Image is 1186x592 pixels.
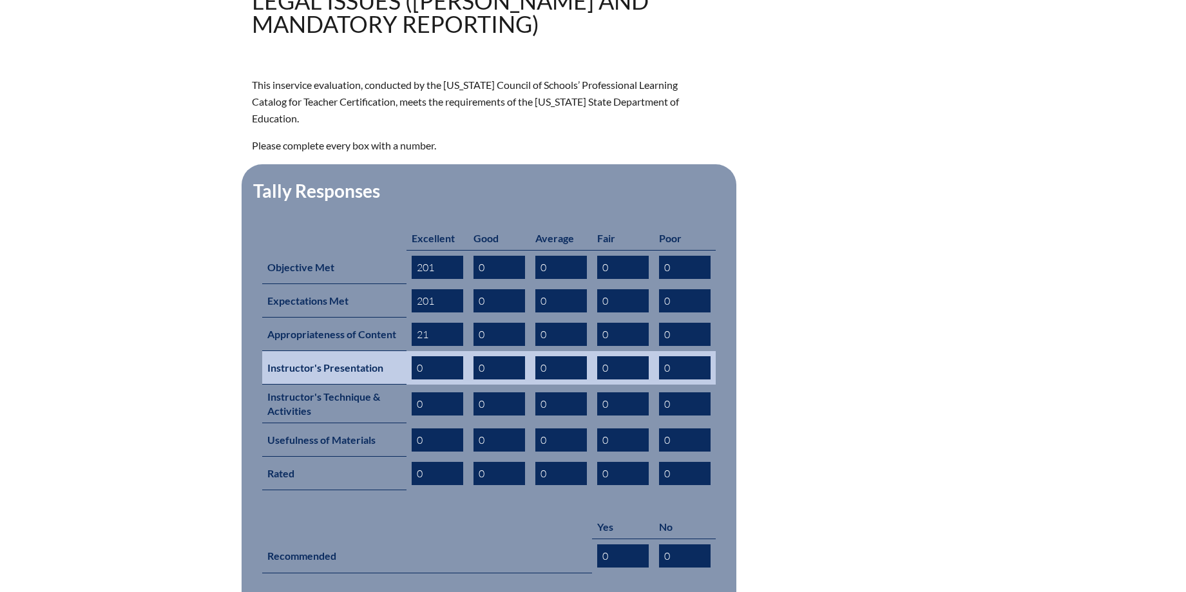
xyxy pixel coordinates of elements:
[468,226,530,251] th: Good
[262,250,406,284] th: Objective Met
[592,515,654,539] th: Yes
[592,226,654,251] th: Fair
[262,385,406,423] th: Instructor's Technique & Activities
[262,457,406,490] th: Rated
[262,318,406,351] th: Appropriateness of Content
[252,180,381,202] legend: Tally Responses
[654,226,716,251] th: Poor
[262,284,406,318] th: Expectations Met
[406,226,468,251] th: Excellent
[252,77,705,127] p: This inservice evaluation, conducted by the [US_STATE] Council of Schools’ Professional Learning ...
[262,351,406,385] th: Instructor's Presentation
[252,137,705,154] p: Please complete every box with a number.
[530,226,592,251] th: Average
[262,539,592,573] th: Recommended
[262,423,406,457] th: Usefulness of Materials
[654,515,716,539] th: No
